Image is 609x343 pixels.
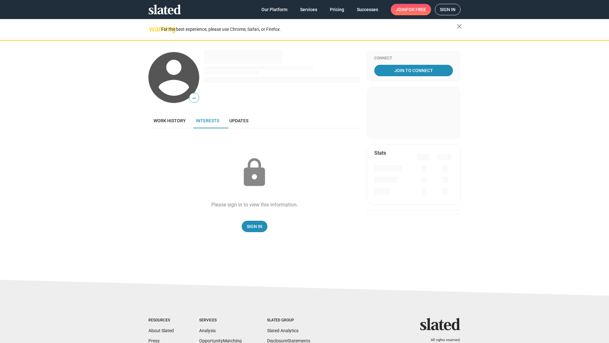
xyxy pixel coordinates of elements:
[191,113,224,128] a: Interests
[396,4,426,15] span: Join
[330,4,344,15] span: Pricing
[224,113,253,128] a: Updates
[229,118,248,123] span: Updates
[211,201,298,208] div: Please sign in to view this information.
[261,4,287,15] span: Our Platform
[374,65,453,76] a: Join To Connect
[376,65,452,76] span: Join To Connect
[455,23,463,30] mat-icon: close
[148,318,174,323] div: Resources
[295,4,322,15] a: Services
[154,118,186,123] span: Work history
[247,221,262,232] span: Sign In
[199,328,216,333] a: Analysis
[267,328,298,333] a: Slated Analytics
[352,4,383,15] a: Successes
[440,4,455,15] span: Sign in
[374,56,453,61] div: Connect
[357,4,378,15] span: Successes
[406,4,426,15] span: for free
[199,318,242,323] div: Services
[435,4,461,15] a: Sign in
[256,4,292,15] a: Our Platform
[374,150,386,156] mat-card-title: Stats
[242,221,267,232] a: Sign In
[196,118,219,123] span: Interests
[391,4,431,15] a: Joinfor free
[148,328,174,333] a: About Slated
[149,25,157,33] mat-icon: warning
[300,4,317,15] span: Services
[239,157,270,189] mat-icon: lock
[189,94,199,102] span: —
[161,25,457,34] div: For the best experience, please use Chrome, Safari, or Firefox.
[267,318,310,323] div: Slated Group
[325,4,349,15] a: Pricing
[148,113,191,128] a: Work history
